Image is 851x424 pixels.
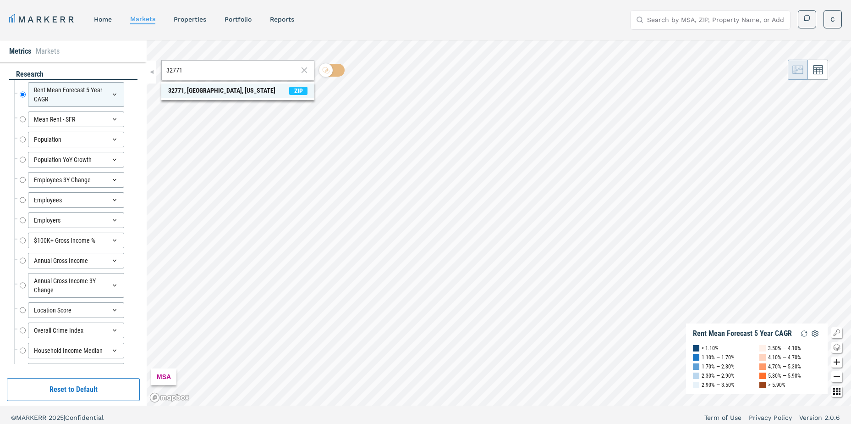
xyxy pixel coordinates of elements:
[702,380,735,390] div: 2.90% — 3.50%
[702,371,735,380] div: 2.30% — 2.90%
[28,273,124,298] div: Annual Gross Income 3Y Change
[166,66,298,75] input: Search by MSA or ZIP Code
[147,40,851,406] canvas: Map
[704,413,741,422] a: Term of Use
[28,172,124,188] div: Employees 3Y Change
[831,327,842,338] button: Show/Hide Legend Map Button
[702,362,735,371] div: 1.70% — 2.30%
[9,13,76,26] a: MARKERR
[174,16,206,23] a: properties
[7,378,140,401] button: Reset to Default
[16,414,49,421] span: MARKERR
[799,328,810,339] img: Reload Legend
[768,371,801,380] div: 5.30% — 5.90%
[28,152,124,167] div: Population YoY Growth
[28,112,124,127] div: Mean Rent - SFR
[11,414,16,421] span: ©
[768,344,801,353] div: 3.50% — 4.10%
[830,15,835,24] span: C
[289,87,307,95] span: ZIP
[49,414,65,421] span: 2025 |
[28,212,124,228] div: Employers
[28,253,124,268] div: Annual Gross Income
[810,328,821,339] img: Settings
[28,233,124,248] div: $100K+ Gross Income %
[831,386,842,397] button: Other options map button
[270,16,294,23] a: reports
[9,69,137,80] div: research
[28,323,124,338] div: Overall Crime Index
[149,392,190,403] a: Mapbox logo
[702,353,735,362] div: 1.10% — 1.70%
[831,357,842,368] button: Zoom in map button
[28,343,124,358] div: Household Income Median
[28,302,124,318] div: Location Score
[151,368,176,385] div: MSA
[28,82,124,107] div: Rent Mean Forecast 5 Year CAGR
[799,413,840,422] a: Version 2.0.6
[28,363,124,379] div: Mean Rent 1Y Growth - SFR
[28,192,124,208] div: Employees
[225,16,252,23] a: Portfolio
[161,84,314,98] span: Search Bar Suggestion Item: 32771, Sanford, Florida
[693,329,792,338] div: Rent Mean Forecast 5 Year CAGR
[824,10,842,28] button: C
[768,380,785,390] div: > 5.90%
[768,353,801,362] div: 4.10% — 4.70%
[9,46,31,57] li: Metrics
[65,414,104,421] span: Confidential
[168,86,275,95] div: 32771, [GEOGRAPHIC_DATA], [US_STATE]
[831,342,842,353] button: Change style map button
[647,11,785,29] input: Search by MSA, ZIP, Property Name, or Address
[831,371,842,382] button: Zoom out map button
[28,132,124,147] div: Population
[130,15,155,22] a: markets
[768,362,801,371] div: 4.70% — 5.30%
[36,46,60,57] li: Markets
[749,413,792,422] a: Privacy Policy
[94,16,112,23] a: home
[702,344,719,353] div: < 1.10%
